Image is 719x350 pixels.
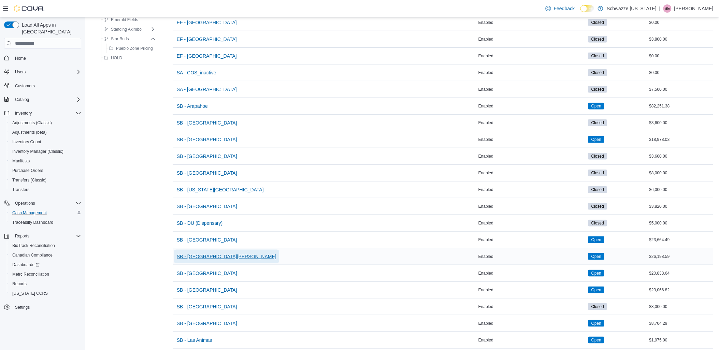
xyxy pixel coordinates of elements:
button: SB - [GEOGRAPHIC_DATA] [174,317,240,330]
span: Open [591,270,601,276]
a: Transfers [10,186,32,194]
span: Dashboards [10,261,81,269]
span: Standing Akimbo [111,27,142,32]
button: Adjustments (Classic) [7,118,84,128]
span: SE [665,4,670,13]
a: Traceabilty Dashboard [10,218,56,227]
span: Transfers (Classic) [10,176,81,184]
span: Load All Apps in [GEOGRAPHIC_DATA] [19,21,81,35]
a: Settings [12,303,32,311]
button: Customers [1,81,84,91]
div: Enabled [477,119,587,127]
span: Catalog [12,96,81,104]
div: $18,978.03 [648,135,714,144]
span: EF - [GEOGRAPHIC_DATA] [177,36,237,43]
span: Cash Management [12,210,47,216]
button: Users [1,67,84,77]
button: SB - [GEOGRAPHIC_DATA] [174,116,240,130]
button: SB - [GEOGRAPHIC_DATA] [174,283,240,297]
button: SB - [GEOGRAPHIC_DATA] [174,266,240,280]
span: Open [588,136,604,143]
span: Open [588,337,604,344]
button: SB - Arapahoe [174,99,211,113]
div: $1,975.00 [648,336,714,344]
a: Reports [10,280,29,288]
span: Canadian Compliance [12,252,53,258]
span: Open [591,287,601,293]
span: Closed [591,170,604,176]
div: $8,000.00 [648,169,714,177]
span: Dashboards [12,262,40,267]
button: SB - [GEOGRAPHIC_DATA] [174,233,240,247]
button: Inventory Count [7,137,84,147]
div: $3,600.00 [648,152,714,160]
a: BioTrack Reconciliation [10,242,58,250]
button: Traceabilty Dashboard [7,218,84,227]
span: SB - [GEOGRAPHIC_DATA] [177,153,237,160]
span: Manifests [12,158,30,164]
span: Users [12,68,81,76]
button: EF - [GEOGRAPHIC_DATA] [174,16,240,29]
button: [US_STATE] CCRS [7,289,84,298]
p: [PERSON_NAME] [674,4,714,13]
p: Schwazze [US_STATE] [607,4,657,13]
span: Transfers [10,186,81,194]
div: $20,833.64 [648,269,714,277]
button: SB - [GEOGRAPHIC_DATA][PERSON_NAME] [174,250,279,263]
div: Enabled [477,102,587,110]
span: Reports [10,280,81,288]
a: Metrc Reconciliation [10,270,52,278]
input: Dark Mode [580,5,595,12]
span: Closed [588,53,607,59]
div: Enabled [477,336,587,344]
div: Enabled [477,85,587,93]
div: Enabled [477,319,587,327]
button: SB - [GEOGRAPHIC_DATA] [174,200,240,213]
button: Transfers [7,185,84,194]
span: SA - COS_inactive [177,69,216,76]
button: Transfers (Classic) [7,175,84,185]
span: Closed [588,86,607,93]
span: Home [15,56,26,61]
span: Open [588,287,604,293]
button: SB - [GEOGRAPHIC_DATA] [174,166,240,180]
button: Pueblo Zone Pricing [106,44,156,53]
span: Transfers (Classic) [12,177,46,183]
span: SB - Arapahoe [177,103,208,110]
div: Enabled [477,303,587,311]
button: SA - [GEOGRAPHIC_DATA] [174,83,240,96]
button: Settings [1,302,84,312]
span: Open [588,253,604,260]
div: $3,800.00 [648,35,714,43]
button: Reports [12,232,32,240]
span: Manifests [10,157,81,165]
span: Open [588,320,604,327]
span: Adjustments (beta) [12,130,47,135]
button: Canadian Compliance [7,250,84,260]
span: Closed [591,304,604,310]
div: $3,000.00 [648,303,714,311]
button: SB - [GEOGRAPHIC_DATA] [174,300,240,313]
span: Closed [591,70,604,76]
button: EF - [GEOGRAPHIC_DATA] [174,32,240,46]
span: Closed [591,53,604,59]
div: $5,000.00 [648,219,714,227]
span: Closed [588,303,607,310]
span: Open [588,270,604,277]
span: Traceabilty Dashboard [10,218,81,227]
div: Enabled [477,169,587,177]
span: SB - [GEOGRAPHIC_DATA] [177,303,237,310]
span: Inventory Manager (Classic) [12,149,63,154]
a: Inventory Manager (Classic) [10,147,66,156]
button: BioTrack Reconciliation [7,241,84,250]
button: Inventory [12,109,34,117]
div: Enabled [477,18,587,27]
div: $23,664.49 [648,236,714,244]
div: $3,600.00 [648,119,714,127]
span: Closed [588,19,607,26]
span: SB - [GEOGRAPHIC_DATA] [177,119,237,126]
div: Enabled [477,52,587,60]
span: SB - [GEOGRAPHIC_DATA] [177,170,237,176]
a: [US_STATE] CCRS [10,289,51,297]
